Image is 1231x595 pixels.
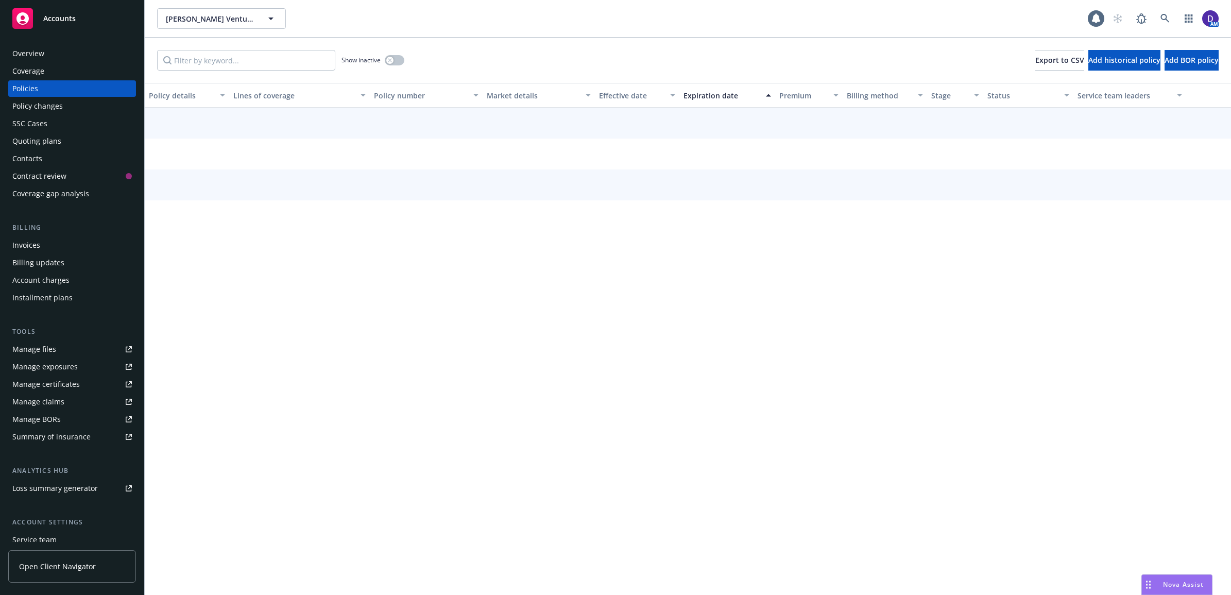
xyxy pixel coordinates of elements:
div: Overview [12,45,44,62]
div: Service team leaders [1078,90,1171,101]
div: Policy number [374,90,467,101]
div: Contract review [12,168,66,184]
a: Invoices [8,237,136,253]
div: Service team [12,532,57,548]
a: Coverage [8,63,136,79]
a: Contract review [8,168,136,184]
button: Market details [483,83,595,108]
a: Service team [8,532,136,548]
button: Add BOR policy [1165,50,1219,71]
button: Add historical policy [1088,50,1160,71]
button: Policy number [370,83,483,108]
div: Contacts [12,150,42,167]
div: Manage claims [12,394,64,410]
a: Quoting plans [8,133,136,149]
button: Policy details [145,83,229,108]
div: Billing [8,223,136,233]
div: Manage certificates [12,376,80,393]
button: Expiration date [679,83,775,108]
a: Manage claims [8,394,136,410]
div: Coverage [12,63,44,79]
div: Drag to move [1142,575,1155,594]
button: Premium [775,83,843,108]
button: Stage [927,83,983,108]
button: Export to CSV [1035,50,1084,71]
div: Installment plans [12,290,73,306]
a: Manage files [8,341,136,358]
a: Contacts [8,150,136,167]
span: Accounts [43,14,76,23]
div: Billing method [847,90,912,101]
a: Policies [8,80,136,97]
a: Report a Bug [1131,8,1152,29]
a: SSC Cases [8,115,136,132]
span: Add historical policy [1088,55,1160,65]
div: Manage files [12,341,56,358]
span: Open Client Navigator [19,561,96,572]
button: Service team leaders [1073,83,1186,108]
div: Policy details [149,90,214,101]
div: Policies [12,80,38,97]
div: Market details [487,90,580,101]
a: Start snowing [1107,8,1128,29]
span: [PERSON_NAME] Ventures LLC [166,13,255,24]
a: Account charges [8,272,136,288]
span: Show inactive [341,56,381,64]
div: Manage exposures [12,359,78,375]
a: Switch app [1178,8,1199,29]
div: Coverage gap analysis [12,185,89,202]
div: Tools [8,327,136,337]
div: Summary of insurance [12,429,91,445]
span: Add BOR policy [1165,55,1219,65]
div: Premium [779,90,827,101]
span: Nova Assist [1163,580,1204,589]
a: Loss summary generator [8,480,136,497]
a: Coverage gap analysis [8,185,136,202]
a: Accounts [8,4,136,33]
button: Effective date [595,83,679,108]
div: Loss summary generator [12,480,98,497]
div: Invoices [12,237,40,253]
button: Billing method [843,83,927,108]
a: Summary of insurance [8,429,136,445]
button: Status [983,83,1073,108]
div: SSC Cases [12,115,47,132]
input: Filter by keyword... [157,50,335,71]
a: Installment plans [8,290,136,306]
div: Expiration date [683,90,760,101]
div: Account settings [8,517,136,528]
div: Status [987,90,1058,101]
a: Overview [8,45,136,62]
a: Manage exposures [8,359,136,375]
div: Billing updates [12,254,64,271]
a: Search [1155,8,1175,29]
div: Policy changes [12,98,63,114]
a: Manage BORs [8,411,136,428]
a: Billing updates [8,254,136,271]
img: photo [1202,10,1219,27]
div: Manage BORs [12,411,61,428]
div: Effective date [599,90,664,101]
a: Manage certificates [8,376,136,393]
div: Analytics hub [8,466,136,476]
button: Nova Assist [1141,574,1212,595]
div: Quoting plans [12,133,61,149]
span: Export to CSV [1035,55,1084,65]
div: Account charges [12,272,70,288]
button: Lines of coverage [229,83,370,108]
a: Policy changes [8,98,136,114]
div: Stage [931,90,968,101]
div: Lines of coverage [233,90,354,101]
button: [PERSON_NAME] Ventures LLC [157,8,286,29]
